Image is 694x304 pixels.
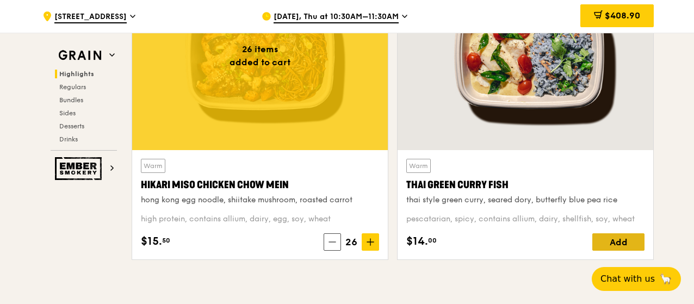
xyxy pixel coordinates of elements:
img: Grain web logo [55,46,105,65]
span: Bundles [59,96,83,104]
div: Add [592,233,645,251]
span: $408.90 [605,10,640,21]
div: Thai Green Curry Fish [406,177,645,193]
span: [DATE], Thu at 10:30AM–11:30AM [274,11,399,23]
span: $14. [406,233,428,250]
div: Warm [406,159,431,173]
div: high protein, contains allium, dairy, egg, soy, wheat [141,214,379,225]
span: Chat with us [600,272,655,286]
span: Sides [59,109,76,117]
button: Chat with us🦙 [592,267,681,291]
span: 00 [428,236,437,245]
div: Warm [141,159,165,173]
span: [STREET_ADDRESS] [54,11,127,23]
span: 🦙 [659,272,672,286]
img: Ember Smokery web logo [55,157,105,180]
span: Regulars [59,83,86,91]
span: Drinks [59,135,78,143]
span: $15. [141,233,162,250]
span: 50 [162,236,170,245]
span: Desserts [59,122,84,130]
div: thai style green curry, seared dory, butterfly blue pea rice [406,195,645,206]
span: Highlights [59,70,94,78]
div: pescatarian, spicy, contains allium, dairy, shellfish, soy, wheat [406,214,645,225]
div: Hikari Miso Chicken Chow Mein [141,177,379,193]
span: 26 [341,234,362,250]
div: hong kong egg noodle, shiitake mushroom, roasted carrot [141,195,379,206]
